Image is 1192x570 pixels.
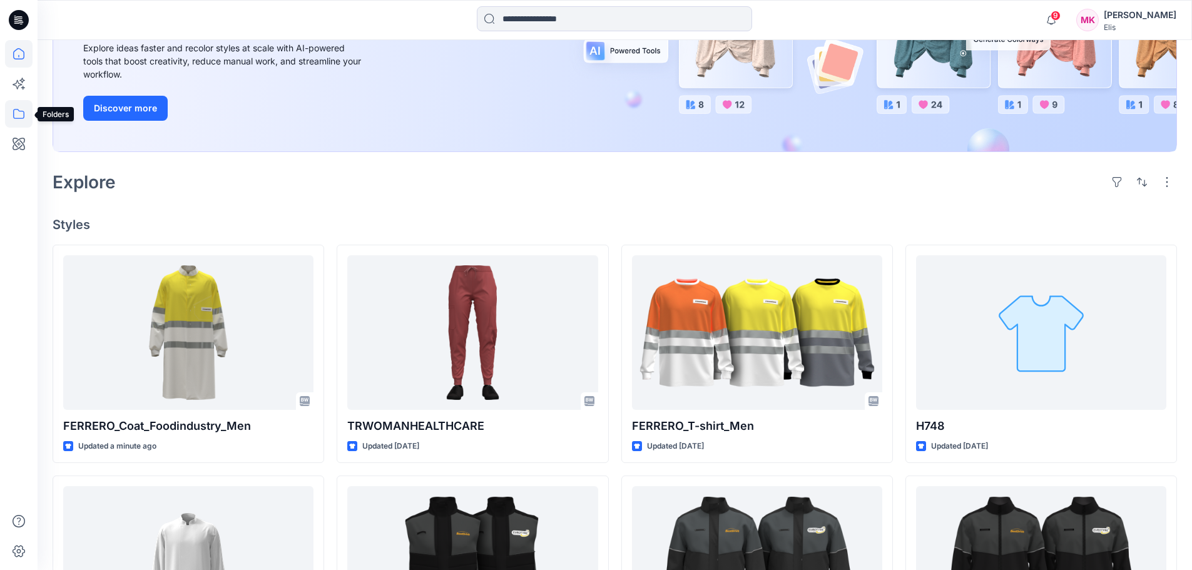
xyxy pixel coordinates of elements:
div: Explore ideas faster and recolor styles at scale with AI-powered tools that boost creativity, red... [83,41,365,81]
a: TRWOMANHEALTHCARE [347,255,598,410]
p: Updated [DATE] [647,440,704,453]
p: Updated [DATE] [362,440,419,453]
a: Discover more [83,96,365,121]
div: MK [1076,9,1099,31]
div: Elis [1104,23,1176,32]
p: TRWOMANHEALTHCARE [347,417,598,435]
p: Updated a minute ago [78,440,156,453]
a: H748 [916,255,1166,410]
p: FERRERO_Coat_Foodindustry_Men [63,417,313,435]
div: [PERSON_NAME] [1104,8,1176,23]
button: Discover more [83,96,168,121]
h2: Explore [53,172,116,192]
p: Updated [DATE] [931,440,988,453]
p: H748 [916,417,1166,435]
a: FERRERO_Coat_Foodindustry_Men [63,255,313,410]
h4: Styles [53,217,1177,232]
p: FERRERO_T-shirt_Men [632,417,882,435]
span: 9 [1051,11,1061,21]
a: FERRERO_T-shirt_Men [632,255,882,410]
